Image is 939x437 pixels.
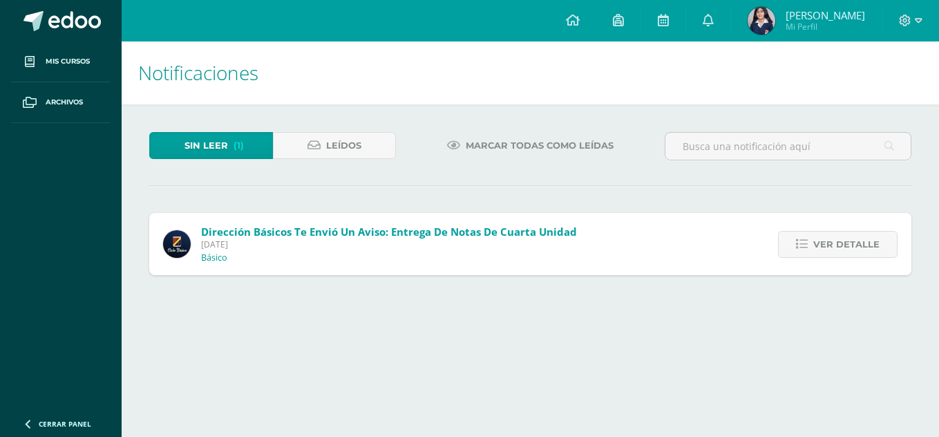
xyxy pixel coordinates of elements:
span: Mi Perfil [786,21,865,32]
a: Archivos [11,82,111,123]
span: Sin leer [184,133,228,158]
span: Leídos [326,133,361,158]
span: Dirección Básicos te envió un aviso: Entrega de Notas de Cuarta Unidad [201,225,577,239]
span: [DATE] [201,239,577,250]
span: Notificaciones [138,59,258,86]
span: Cerrar panel [39,419,91,429]
span: Marcar todas como leídas [466,133,614,158]
img: 0125c0eac4c50c44750533c4a7747585.png [163,230,191,258]
span: Mis cursos [46,56,90,67]
span: Ver detalle [813,232,880,257]
p: Básico [201,252,227,263]
a: Sin leer(1) [149,132,273,159]
img: 696a71306891b21af2327072ffd4866c.png [748,7,775,35]
span: (1) [234,133,244,158]
a: Leídos [273,132,397,159]
span: [PERSON_NAME] [786,8,865,22]
span: Archivos [46,97,83,108]
a: Marcar todas como leídas [430,132,631,159]
input: Busca una notificación aquí [665,133,911,160]
a: Mis cursos [11,41,111,82]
